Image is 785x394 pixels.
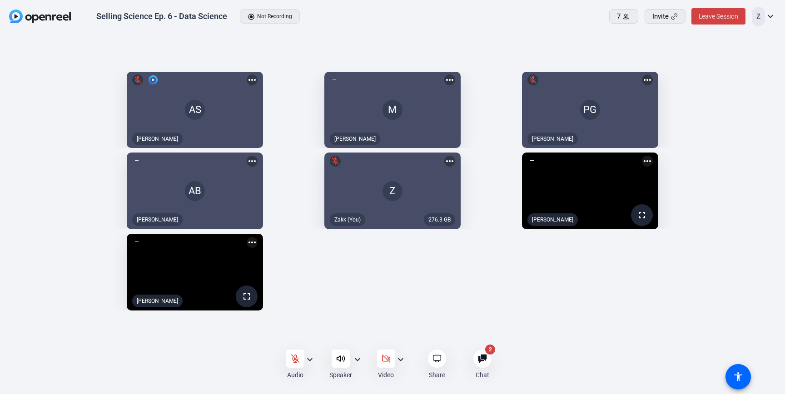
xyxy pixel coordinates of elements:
[476,370,489,379] div: Chat
[580,100,600,120] div: PG
[527,74,538,85] mat-icon: mic_off
[241,291,252,302] mat-icon: fullscreen
[132,295,183,307] div: [PERSON_NAME]
[185,100,205,120] div: AS
[132,74,143,85] mat-icon: mic_off
[527,133,578,145] div: [PERSON_NAME]
[304,354,315,365] mat-icon: expand_more
[765,11,776,22] mat-icon: expand_more
[149,75,158,84] img: logo
[330,133,380,145] div: [PERSON_NAME]
[645,9,686,24] button: Invite
[527,213,578,226] div: [PERSON_NAME]
[9,10,71,23] img: OpenReel logo
[132,133,183,145] div: [PERSON_NAME]
[609,9,638,24] button: 7
[383,100,402,120] div: M
[636,210,647,221] mat-icon: fullscreen
[352,354,363,365] mat-icon: expand_more
[444,74,455,85] mat-icon: more_horiz
[185,181,205,201] div: AB
[444,156,455,167] mat-icon: more_horiz
[652,11,669,22] span: Invite
[378,370,394,379] div: Video
[642,74,653,85] mat-icon: more_horiz
[247,237,258,248] mat-icon: more_horiz
[330,156,341,167] mat-icon: mic_off
[395,354,406,365] mat-icon: expand_more
[247,156,258,167] mat-icon: more_horiz
[429,370,445,379] div: Share
[642,156,653,167] mat-icon: more_horiz
[330,213,365,226] div: Zakk (You)
[383,181,402,201] div: Z
[699,13,738,20] span: Leave Session
[329,370,352,379] div: Speaker
[691,8,745,25] button: Leave Session
[96,11,227,22] div: Selling Science Ep. 6 - Data Science
[132,213,183,226] div: [PERSON_NAME]
[617,11,621,22] span: 7
[733,371,744,382] mat-icon: accessibility
[247,74,258,85] mat-icon: more_horiz
[287,370,303,379] div: Audio
[752,7,765,26] div: Z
